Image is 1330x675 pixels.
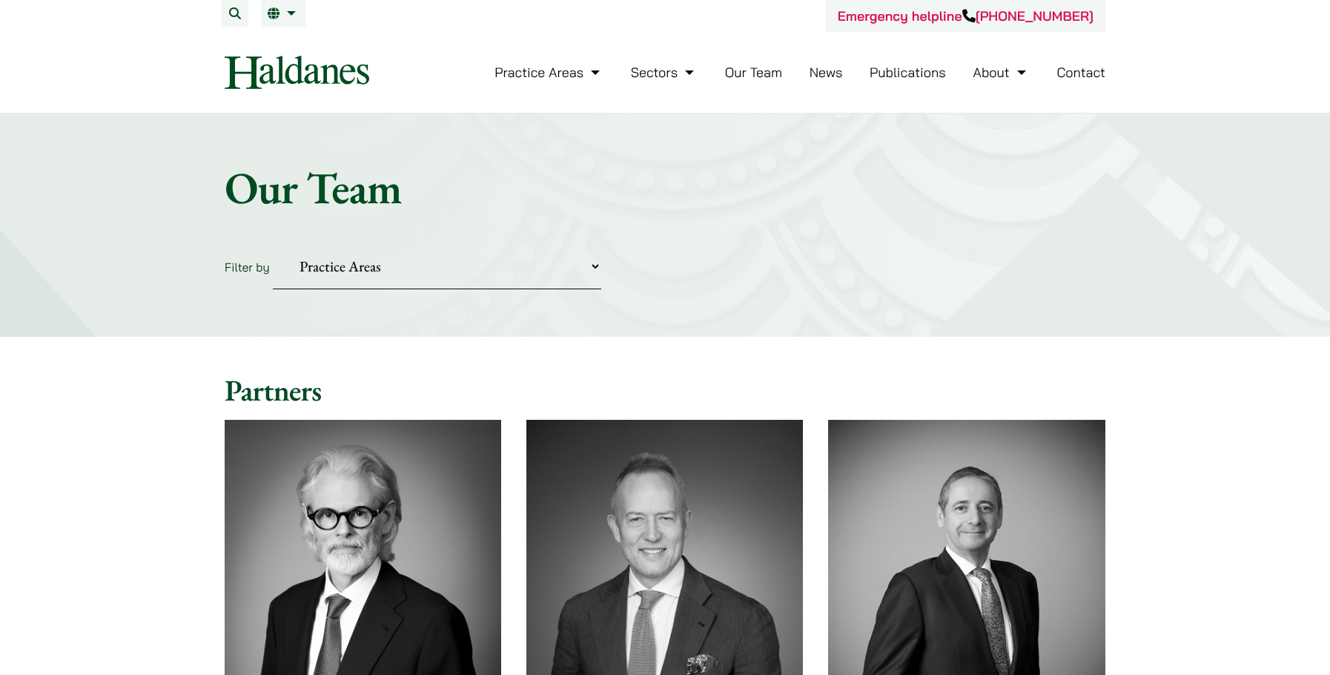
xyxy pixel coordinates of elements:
[631,64,698,81] a: Sectors
[225,372,1105,408] h2: Partners
[225,161,1105,214] h1: Our Team
[268,7,300,19] a: EN
[1056,64,1105,81] a: Contact
[973,64,1029,81] a: About
[810,64,843,81] a: News
[838,7,1094,24] a: Emergency helpline[PHONE_NUMBER]
[225,56,369,89] img: Logo of Haldanes
[870,64,946,81] a: Publications
[494,64,603,81] a: Practice Areas
[225,260,270,274] label: Filter by
[725,64,782,81] a: Our Team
